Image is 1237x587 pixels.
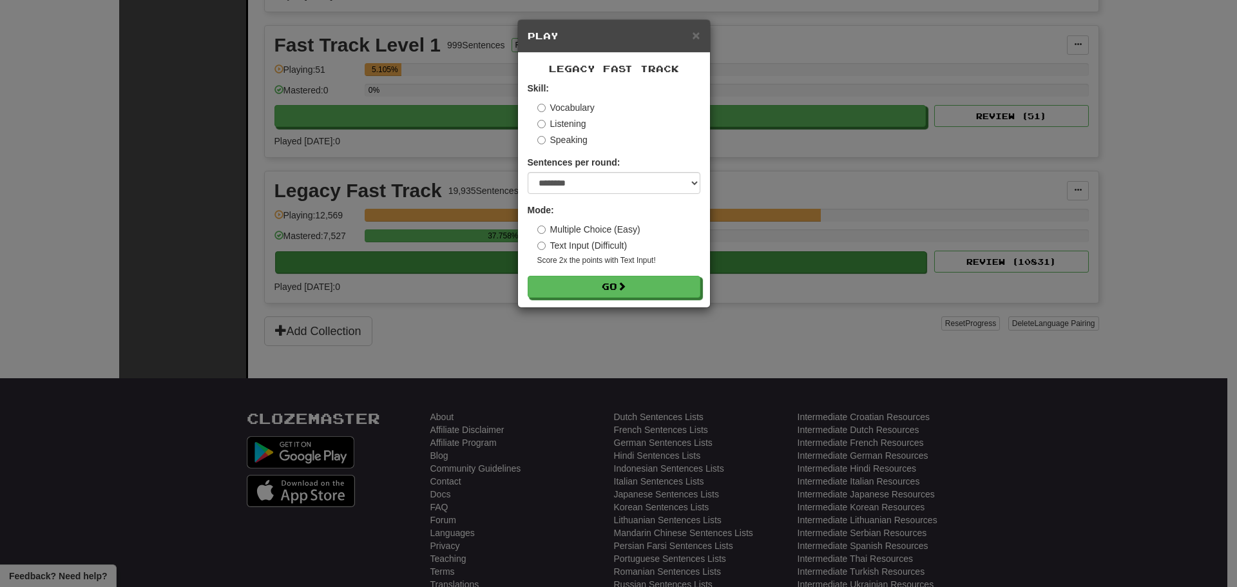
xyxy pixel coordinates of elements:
label: Text Input (Difficult) [537,239,628,252]
input: Text Input (Difficult) [537,242,546,250]
label: Listening [537,117,586,130]
input: Speaking [537,136,546,144]
input: Vocabulary [537,104,546,112]
label: Speaking [537,133,588,146]
label: Vocabulary [537,101,595,114]
button: Close [692,28,700,42]
span: × [692,28,700,43]
small: Score 2x the points with Text Input ! [537,255,700,266]
strong: Mode: [528,205,554,215]
span: Legacy Fast Track [549,63,679,74]
input: Listening [537,120,546,128]
button: Go [528,276,700,298]
h5: Play [528,30,700,43]
input: Multiple Choice (Easy) [537,226,546,234]
label: Multiple Choice (Easy) [537,223,640,236]
strong: Skill: [528,83,549,93]
label: Sentences per round: [528,156,620,169]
